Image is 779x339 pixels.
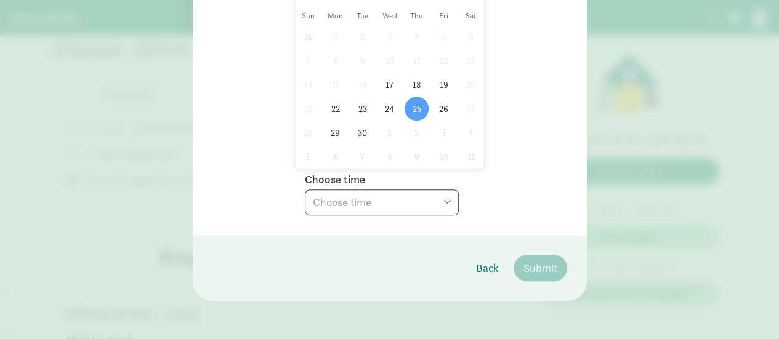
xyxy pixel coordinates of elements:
span: Submit [523,260,557,276]
span: September 30, 2025 [350,121,374,145]
span: September 23, 2025 [350,97,374,121]
span: September 26, 2025 [432,97,456,121]
span: Back [476,260,499,276]
span: Tue [349,12,376,20]
span: September 29, 2025 [323,121,347,145]
span: September 19, 2025 [432,73,456,97]
span: Wed [376,12,403,20]
span: Fri [430,12,457,20]
span: September 18, 2025 [405,73,429,97]
span: Thu [403,12,430,20]
button: Submit [514,255,567,281]
span: Sat [457,12,484,20]
span: Sun [295,12,322,20]
button: Back [466,255,509,281]
label: Choose time [305,172,365,187]
span: Mon [322,12,349,20]
span: September 22, 2025 [323,97,347,121]
span: September 24, 2025 [377,97,402,121]
span: September 17, 2025 [377,73,402,97]
span: September 25, 2025 [405,97,429,121]
span: October 1, 2025 [377,121,402,145]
